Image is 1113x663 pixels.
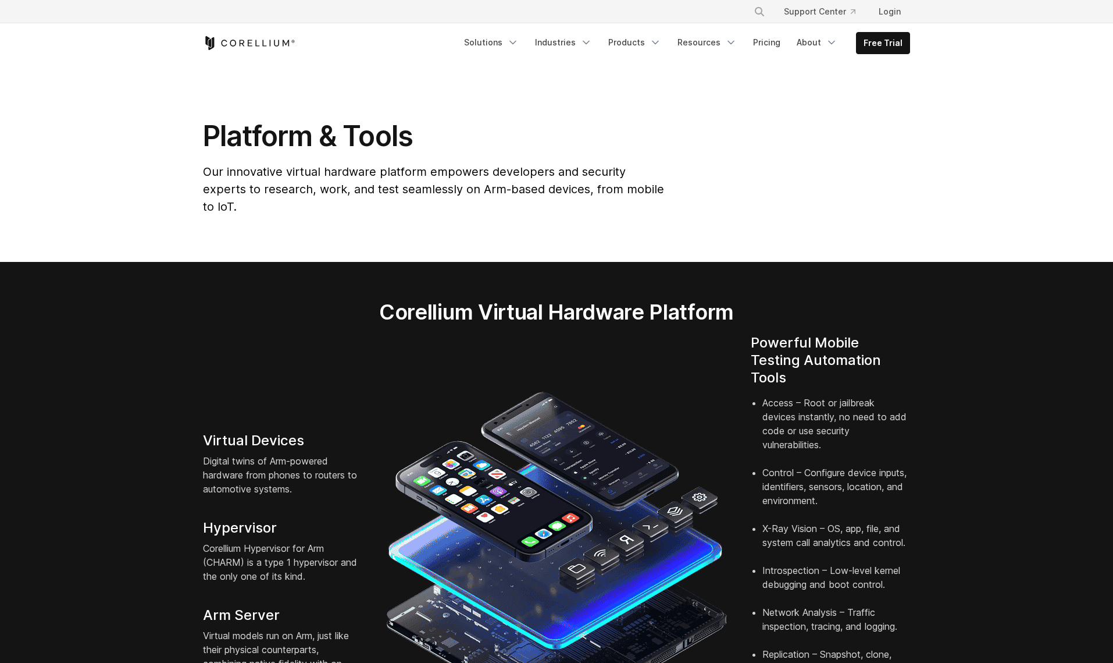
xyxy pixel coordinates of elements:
[762,563,910,605] li: Introspection – Low-level kernel debugging and boot control.
[457,32,910,54] div: Navigation Menu
[746,32,787,53] a: Pricing
[762,396,910,466] li: Access – Root or jailbreak devices instantly, no need to add code or use security vulnerabilities.
[762,522,910,563] li: X-Ray Vision – OS, app, file, and system call analytics and control.
[203,607,362,624] h4: Arm Server
[203,432,362,449] h4: Virtual Devices
[601,32,668,53] a: Products
[869,1,910,22] a: Login
[790,32,844,53] a: About
[762,605,910,647] li: Network Analysis – Traffic inspection, tracing, and logging.
[324,299,788,325] h2: Corellium Virtual Hardware Platform
[528,32,599,53] a: Industries
[775,1,865,22] a: Support Center
[203,36,295,50] a: Corellium Home
[203,541,362,583] p: Corellium Hypervisor for Arm (CHARM) is a type 1 hypervisor and the only one of its kind.
[751,334,910,387] h4: Powerful Mobile Testing Automation Tools
[762,466,910,522] li: Control – Configure device inputs, identifiers, sensors, location, and environment.
[857,33,909,54] a: Free Trial
[203,119,666,154] h1: Platform & Tools
[457,32,526,53] a: Solutions
[749,1,770,22] button: Search
[203,454,362,496] p: Digital twins of Arm-powered hardware from phones to routers to automotive systems.
[203,165,664,214] span: Our innovative virtual hardware platform empowers developers and security experts to research, wo...
[203,519,362,537] h4: Hypervisor
[740,1,910,22] div: Navigation Menu
[670,32,744,53] a: Resources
